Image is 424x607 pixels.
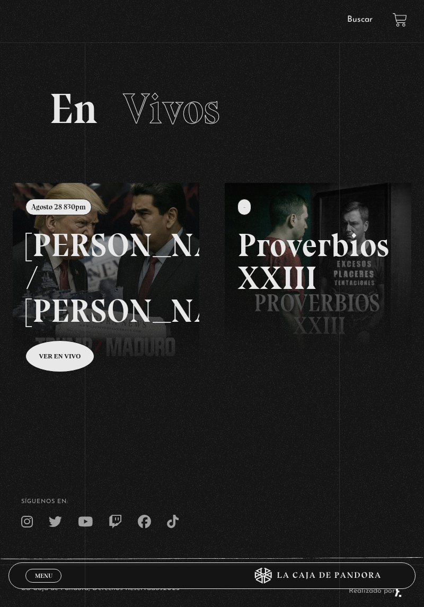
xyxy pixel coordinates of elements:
span: Vivos [123,83,220,134]
a: Buscar [347,15,373,24]
a: Realizado por [349,587,403,595]
h4: SÍguenos en: [21,499,403,505]
p: La Caja de Pandora, Derechos Reservados 2025 [21,582,180,597]
a: View your shopping cart [393,13,407,27]
h2: En [49,87,375,130]
span: Cerrar [31,581,56,588]
span: Menu [35,573,52,579]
